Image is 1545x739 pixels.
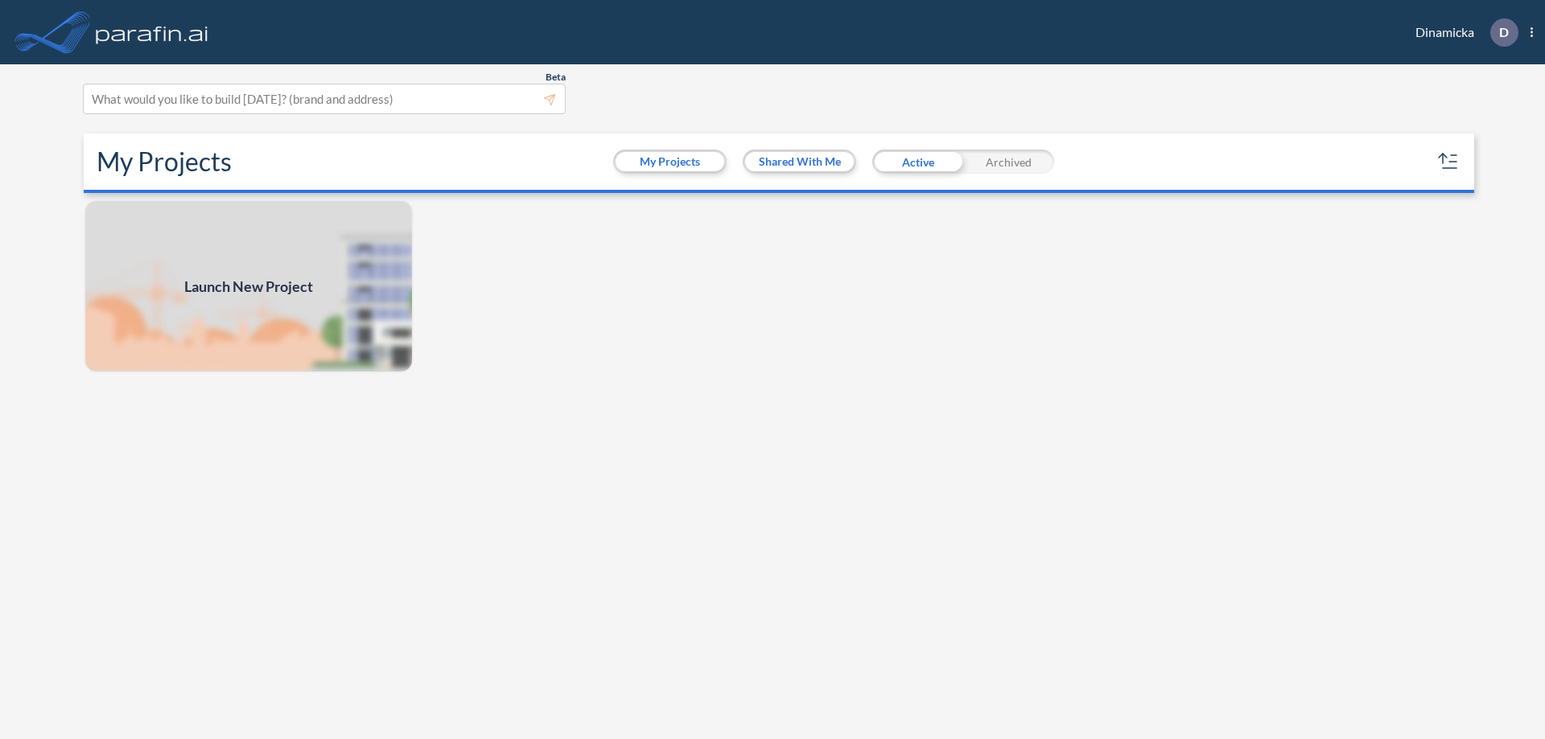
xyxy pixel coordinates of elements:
[1436,149,1461,174] button: sort
[1499,25,1509,39] p: D
[84,199,414,373] img: add
[1391,18,1533,47] div: Dinamicka
[745,152,854,171] button: Shared With Me
[963,150,1054,174] div: Archived
[97,146,232,177] h2: My Projects
[93,16,212,48] img: logo
[616,152,724,171] button: My Projects
[84,199,414,373] a: Launch New Project
[546,71,566,84] span: Beta
[184,276,313,298] span: Launch New Project
[872,150,963,174] div: Active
